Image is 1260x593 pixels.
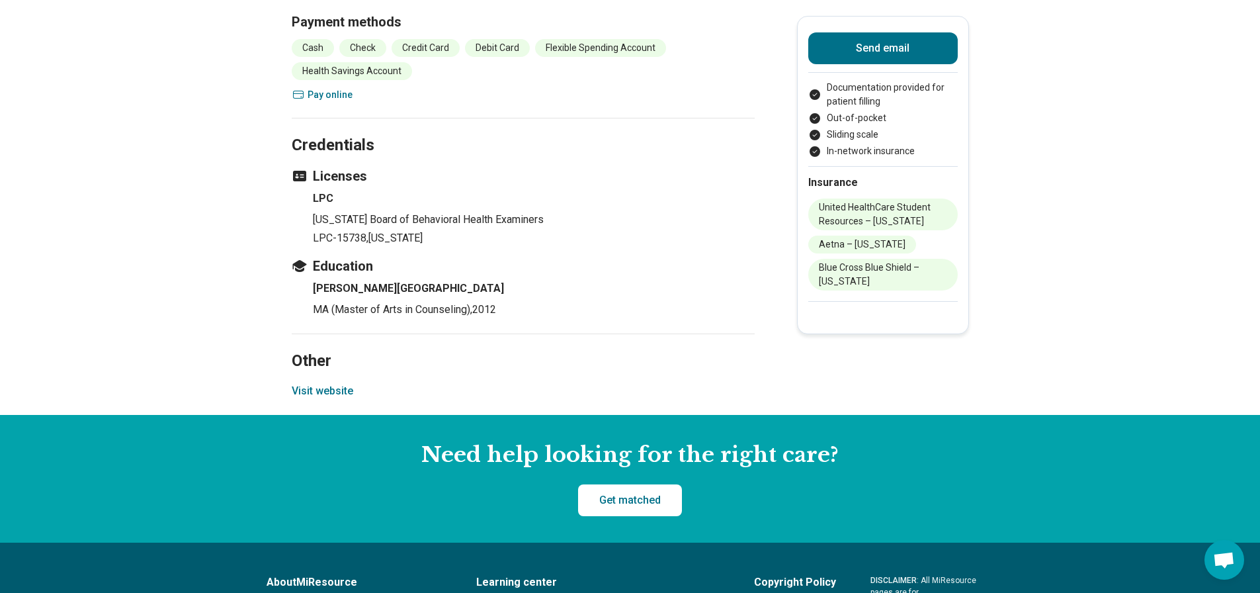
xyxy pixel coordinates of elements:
[808,128,958,142] li: Sliding scale
[808,175,958,191] h2: Insurance
[578,484,682,516] a: Get matched
[292,62,412,80] li: Health Savings Account
[292,39,334,57] li: Cash
[465,39,530,57] li: Debit Card
[366,232,423,244] span: , [US_STATE]
[808,32,958,64] button: Send email
[392,39,460,57] li: Credit Card
[808,81,958,109] li: Documentation provided for patient filling
[292,318,755,373] h2: Other
[808,111,958,125] li: Out-of-pocket
[535,39,666,57] li: Flexible Spending Account
[313,281,755,296] h4: [PERSON_NAME][GEOGRAPHIC_DATA]
[313,230,755,246] p: LPC-15738
[292,257,755,275] h3: Education
[267,574,442,590] a: AboutMiResource
[313,302,755,318] p: MA (Master of Arts in Counseling) , 2012
[339,39,386,57] li: Check
[292,167,755,185] h3: Licenses
[313,191,755,206] h4: LPC
[11,441,1249,469] h2: Need help looking for the right care?
[1204,540,1244,580] a: Open chat
[870,576,917,585] span: DISCLAIMER
[292,103,755,157] h2: Credentials
[313,212,755,228] p: [US_STATE] Board of Behavioral Health Examiners
[808,144,958,158] li: In-network insurance
[808,259,958,291] li: Blue Cross Blue Shield – [US_STATE]
[292,13,755,31] h3: Payment methods
[292,88,755,102] a: Pay online
[808,199,958,230] li: United HealthCare Student Resources – [US_STATE]
[808,236,916,253] li: Aetna – [US_STATE]
[476,574,720,590] a: Learning center
[754,574,836,590] a: Copyright Policy
[292,383,353,399] button: Visit website
[808,81,958,158] ul: Payment options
